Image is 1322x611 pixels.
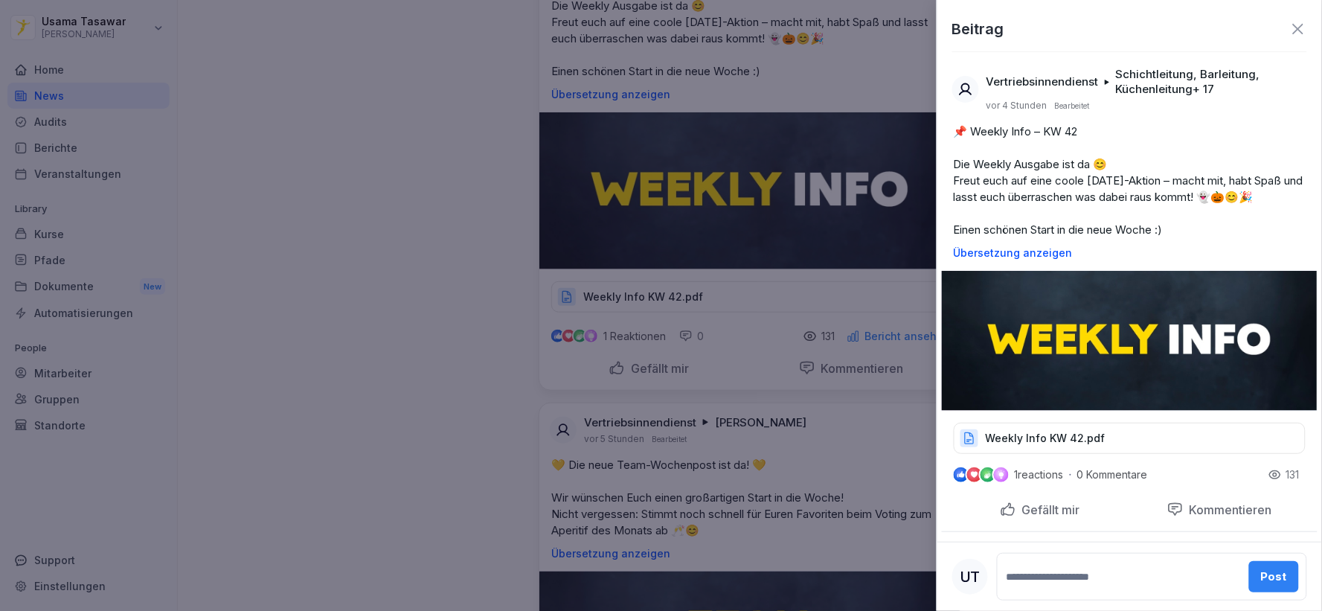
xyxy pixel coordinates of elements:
p: 📌 Weekly Info – KW 42 Die Weekly Ausgabe ist da 😊 Freut euch auf eine coole [DATE]-Aktion – macht... [954,124,1306,238]
img: voxm6bmoftu0pi8jybjpepa1.png [942,271,1318,411]
p: Gefällt mir [1016,502,1080,517]
p: 1 reactions [1015,469,1064,481]
p: Schichtleitung, Barleitung, Küchenleitung + 17 [1116,67,1300,97]
button: Post [1249,561,1299,592]
p: 0 Kommentare [1077,469,1159,481]
div: UT [952,559,988,595]
p: Kommentieren [1184,502,1272,517]
div: Post [1261,569,1287,585]
a: Weekly Info KW 42.pdf [954,435,1306,450]
p: 131 [1286,467,1300,482]
p: Übersetzung anzeigen [954,247,1306,259]
p: Beitrag [952,18,1004,40]
p: Vertriebsinnendienst [986,74,1099,89]
p: Weekly Info KW 42.pdf [986,431,1106,446]
p: Bearbeitet [1055,100,1090,112]
p: vor 4 Stunden [986,100,1047,112]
